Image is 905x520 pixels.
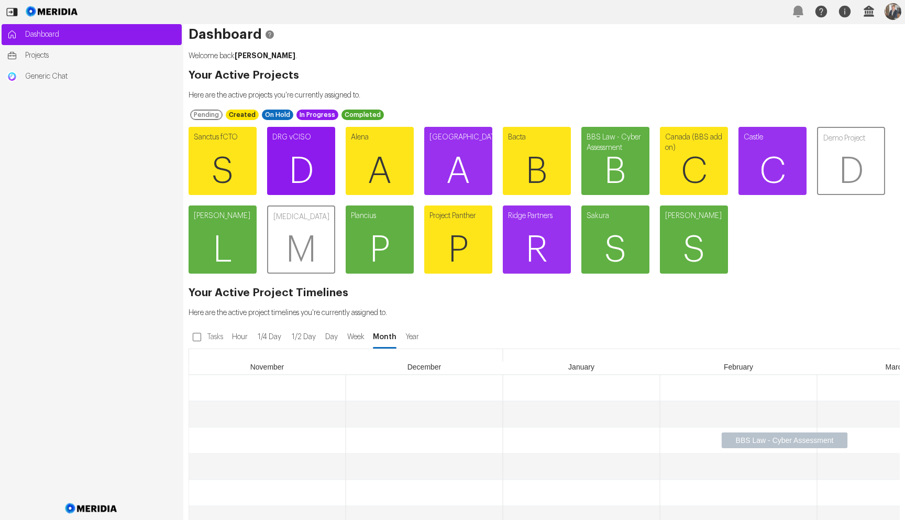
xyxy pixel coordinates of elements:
h2: Your Active Project Timelines [189,288,900,298]
a: Project PantherP [424,205,492,274]
div: In Progress [296,110,338,120]
div: Created [226,110,259,120]
p: Here are the active project timelines you're currently assigned to. [189,308,900,318]
h2: Your Active Projects [189,70,900,81]
p: Welcome back . [189,50,900,61]
a: AlenaA [346,127,414,195]
span: M [268,219,334,281]
a: [GEOGRAPHIC_DATA]A [424,127,492,195]
a: [PERSON_NAME]L [189,205,257,274]
img: Generic Chat [7,71,17,82]
a: BBS Law - Cyber AssessmentB [581,127,649,195]
a: Canada (BBS add on)C [660,127,728,195]
span: S [189,140,257,203]
span: Generic Chat [25,71,176,82]
span: Hour [230,332,250,342]
span: A [346,140,414,203]
a: BactaB [503,127,571,195]
span: B [503,140,571,203]
span: Week [345,332,367,342]
span: C [738,140,807,203]
a: SakuraS [581,205,649,274]
div: Pending [190,110,223,120]
span: D [818,140,884,203]
span: A [424,140,492,203]
h1: Dashboard [189,29,900,40]
a: Demo ProjectD [817,127,885,195]
span: D [267,140,335,203]
a: DRG vCISOD [267,127,335,195]
a: [PERSON_NAME]S [660,205,728,274]
strong: [PERSON_NAME] [235,52,295,59]
span: Year [403,332,422,342]
a: Projects [2,45,182,66]
span: P [424,219,492,281]
p: Here are the active projects you're currently assigned to. [189,90,900,101]
span: Day [323,332,339,342]
span: P [346,219,414,281]
a: Dashboard [2,24,182,45]
img: Meridia Logo [63,497,119,520]
span: Projects [25,50,176,61]
a: Sanctus fCTOS [189,127,257,195]
span: 1/4 Day [255,332,284,342]
div: On Hold [262,110,293,120]
span: Dashboard [25,29,176,40]
span: B [581,140,649,203]
span: C [660,140,728,203]
a: PlanciusP [346,205,414,274]
img: Profile Icon [885,3,901,20]
label: Tasks [205,328,227,346]
div: Completed [341,110,384,120]
span: L [189,219,257,281]
a: CastleC [738,127,807,195]
a: Ridge PartnersR [503,205,571,274]
span: S [581,219,649,281]
span: 1/2 Day [289,332,318,342]
span: R [503,219,571,281]
a: [MEDICAL_DATA]M [267,205,335,274]
span: S [660,219,728,281]
a: Generic ChatGeneric Chat [2,66,182,87]
span: Month [372,332,398,342]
